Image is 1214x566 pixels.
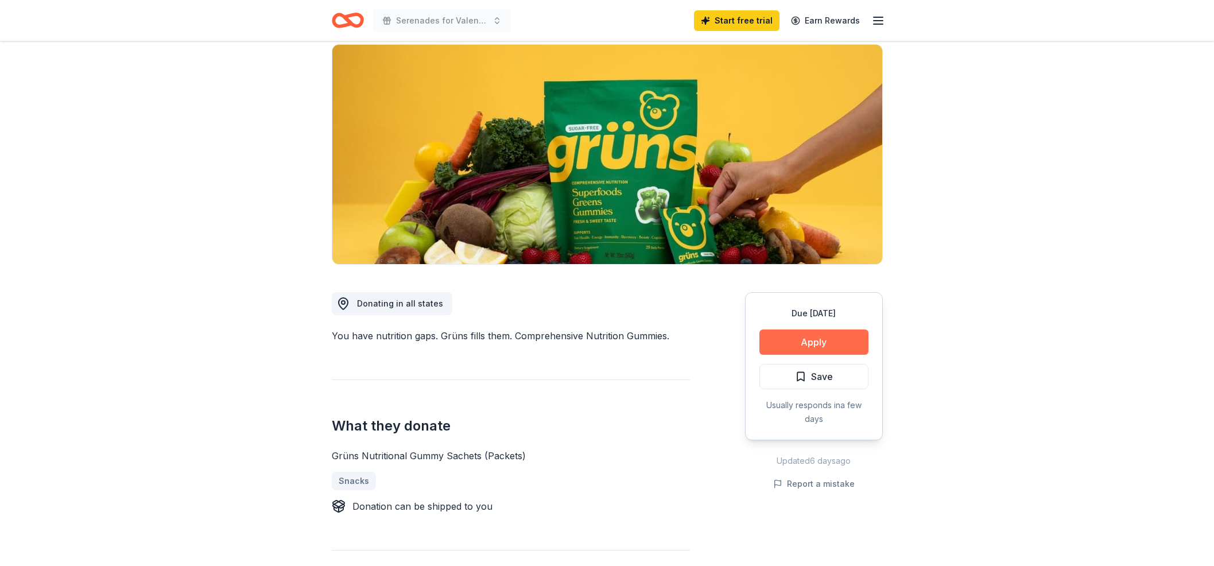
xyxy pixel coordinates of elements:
[784,10,867,31] a: Earn Rewards
[759,329,868,355] button: Apply
[332,417,690,435] h2: What they donate
[332,472,376,490] a: Snacks
[745,454,883,468] div: Updated 6 days ago
[811,369,833,384] span: Save
[357,298,443,308] span: Donating in all states
[759,307,868,320] div: Due [DATE]
[773,477,855,491] button: Report a mistake
[332,7,364,34] a: Home
[373,9,511,32] button: Serenades for Valentines
[332,449,690,463] div: Grüns Nutritional Gummy Sachets (Packets)
[759,398,868,426] div: Usually responds in a few days
[694,10,779,31] a: Start free trial
[352,499,492,513] div: Donation can be shipped to you
[396,14,488,28] span: Serenades for Valentines
[759,364,868,389] button: Save
[332,329,690,343] div: You have nutrition gaps. Grüns fills them. Comprehensive Nutrition Gummies.
[332,45,882,264] img: Image for Grüns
